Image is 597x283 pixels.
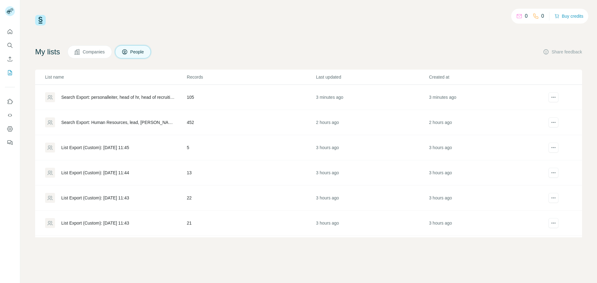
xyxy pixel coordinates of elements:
[187,211,316,236] td: 21
[187,160,316,185] td: 13
[61,195,129,201] div: List Export (Custom): [DATE] 11:43
[316,185,428,211] td: 3 hours ago
[316,211,428,236] td: 3 hours ago
[316,135,428,160] td: 3 hours ago
[429,135,542,160] td: 3 hours ago
[187,74,315,80] p: Records
[316,110,428,135] td: 2 hours ago
[5,110,15,121] button: Use Surfe API
[45,74,186,80] p: List name
[548,168,558,178] button: actions
[525,12,528,20] p: 0
[5,26,15,37] button: Quick start
[548,117,558,127] button: actions
[316,160,428,185] td: 3 hours ago
[541,12,544,20] p: 0
[5,53,15,65] button: Enrich CSV
[61,119,176,126] div: Search Export: Human Resources, lead, [PERSON_NAME], head of, director, chro, talent acquisition,...
[35,47,60,57] h4: My lists
[5,123,15,135] button: Dashboard
[83,49,105,55] span: Companies
[429,74,541,80] p: Created at
[5,40,15,51] button: Search
[429,211,542,236] td: 3 hours ago
[548,143,558,153] button: actions
[316,85,428,110] td: 3 minutes ago
[187,185,316,211] td: 22
[548,193,558,203] button: actions
[5,67,15,78] button: My lists
[429,185,542,211] td: 3 hours ago
[61,144,129,151] div: List Export (Custom): [DATE] 11:45
[429,110,542,135] td: 2 hours ago
[130,49,145,55] span: People
[429,85,542,110] td: 3 minutes ago
[187,110,316,135] td: 452
[548,218,558,228] button: actions
[316,236,428,261] td: 4 hours ago
[429,236,542,261] td: 4 hours ago
[554,12,583,21] button: Buy credits
[187,85,316,110] td: 105
[35,15,46,25] img: Surfe Logo
[316,74,428,80] p: Last updated
[548,92,558,102] button: actions
[187,135,316,160] td: 5
[5,96,15,107] button: Use Surfe on LinkedIn
[61,220,129,226] div: List Export (Custom): [DATE] 11:43
[543,49,582,55] button: Share feedback
[5,137,15,148] button: Feedback
[187,236,316,261] td: 71
[61,94,176,100] div: Search Export: personalleiter, head of hr, head of recruiting, chro, [GEOGRAPHIC_DATA], Scoring P...
[429,160,542,185] td: 3 hours ago
[61,170,129,176] div: List Export (Custom): [DATE] 11:44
